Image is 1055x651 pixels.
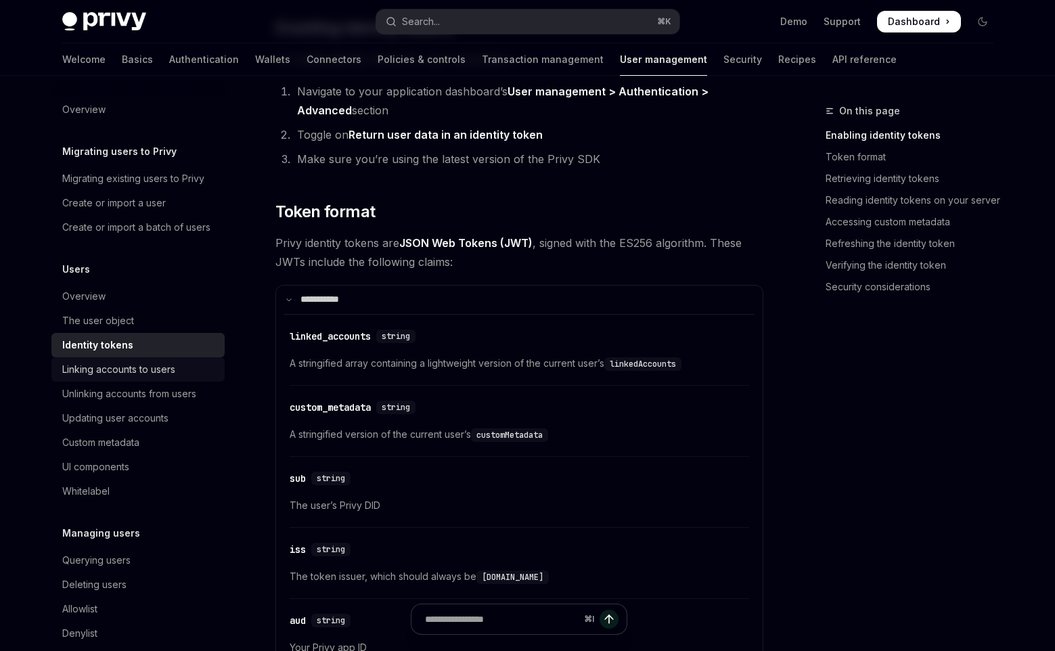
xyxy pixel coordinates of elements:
[482,43,604,76] a: Transaction management
[51,573,225,597] a: Deleting users
[290,355,749,372] span: A stringified array containing a lightweight version of the current user’s
[778,43,816,76] a: Recipes
[826,189,1004,211] a: Reading identity tokens on your server
[62,552,131,568] div: Querying users
[317,473,345,484] span: string
[293,125,763,144] li: Toggle on
[62,102,106,118] div: Overview
[51,406,225,430] a: Updating user accounts
[51,166,225,191] a: Migrating existing users to Privy
[275,233,763,271] span: Privy identity tokens are , signed with the ES256 algorithm. These JWTs include the following cla...
[51,97,225,122] a: Overview
[471,428,548,442] code: customMetadata
[51,382,225,406] a: Unlinking accounts from users
[290,497,749,514] span: The user’s Privy DID
[62,601,97,617] div: Allowlist
[293,82,763,120] li: Navigate to your application dashboard’s section
[425,604,579,634] input: Ask a question...
[290,401,371,414] div: custom_metadata
[972,11,993,32] button: Toggle dark mode
[51,597,225,621] a: Allowlist
[826,146,1004,168] a: Token format
[62,434,139,451] div: Custom metadata
[877,11,961,32] a: Dashboard
[382,402,410,413] span: string
[604,357,681,371] code: linkedAccounts
[382,331,410,342] span: string
[62,313,134,329] div: The user object
[51,309,225,333] a: The user object
[378,43,466,76] a: Policies & controls
[62,261,90,277] h5: Users
[62,577,127,593] div: Deleting users
[62,12,146,31] img: dark logo
[290,426,749,443] span: A stringified version of the current user’s
[51,455,225,479] a: UI components
[290,472,306,485] div: sub
[826,125,1004,146] a: Enabling identity tokens
[826,168,1004,189] a: Retrieving identity tokens
[723,43,762,76] a: Security
[824,15,861,28] a: Support
[888,15,940,28] span: Dashboard
[832,43,897,76] a: API reference
[62,288,106,305] div: Overview
[51,333,225,357] a: Identity tokens
[62,195,166,211] div: Create or import a user
[307,43,361,76] a: Connectors
[51,548,225,573] a: Querying users
[290,543,306,556] div: iss
[349,128,543,141] strong: Return user data in an identity token
[600,610,619,629] button: Send message
[62,410,169,426] div: Updating user accounts
[62,143,177,160] h5: Migrating users to Privy
[51,621,225,646] a: Denylist
[290,330,371,343] div: linked_accounts
[402,14,440,30] div: Search...
[290,568,749,585] span: The token issuer, which should always be
[62,171,204,187] div: Migrating existing users to Privy
[51,357,225,382] a: Linking accounts to users
[399,236,533,250] a: JSON Web Tokens (JWT)
[169,43,239,76] a: Authentication
[476,570,549,584] code: [DOMAIN_NAME]
[51,215,225,240] a: Create or import a batch of users
[275,201,376,223] span: Token format
[780,15,807,28] a: Demo
[62,625,97,642] div: Denylist
[62,386,196,402] div: Unlinking accounts from users
[51,430,225,455] a: Custom metadata
[826,211,1004,233] a: Accessing custom metadata
[51,284,225,309] a: Overview
[62,43,106,76] a: Welcome
[62,361,175,378] div: Linking accounts to users
[839,103,900,119] span: On this page
[51,479,225,503] a: Whitelabel
[62,459,129,475] div: UI components
[255,43,290,76] a: Wallets
[826,254,1004,276] a: Verifying the identity token
[51,191,225,215] a: Create or import a user
[620,43,707,76] a: User management
[62,219,210,235] div: Create or import a batch of users
[122,43,153,76] a: Basics
[826,233,1004,254] a: Refreshing the identity token
[62,337,133,353] div: Identity tokens
[317,544,345,555] span: string
[62,525,140,541] h5: Managing users
[376,9,679,34] button: Open search
[62,483,110,499] div: Whitelabel
[826,276,1004,298] a: Security considerations
[657,16,671,27] span: ⌘ K
[293,150,763,169] li: Make sure you’re using the latest version of the Privy SDK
